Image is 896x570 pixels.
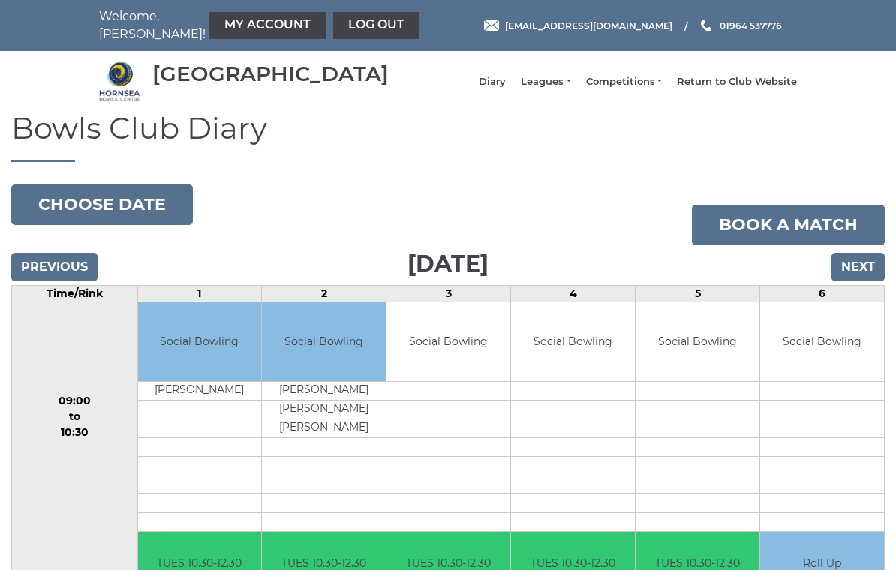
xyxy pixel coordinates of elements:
input: Next [831,253,885,281]
td: [PERSON_NAME] [138,381,262,400]
td: Time/Rink [12,286,138,302]
td: Social Bowling [511,302,635,381]
img: Email [484,20,499,31]
td: [PERSON_NAME] [262,400,386,418]
td: 09:00 to 10:30 [12,302,138,532]
a: Competitions [586,75,662,88]
span: 01964 537776 [720,19,782,31]
span: [EMAIL_ADDRESS][DOMAIN_NAME] [505,19,672,31]
td: Social Bowling [760,302,884,381]
input: Previous [11,253,98,281]
td: 4 [511,286,636,302]
div: [GEOGRAPHIC_DATA] [152,62,389,85]
a: Diary [479,75,506,88]
td: [PERSON_NAME] [262,418,386,437]
td: 5 [636,286,760,302]
td: Social Bowling [262,302,386,381]
a: Phone us 01964 537776 [699,19,782,33]
td: 1 [137,286,262,302]
td: 3 [386,286,511,302]
a: Book a match [692,205,885,245]
td: Social Bowling [138,302,262,381]
a: My Account [209,12,326,39]
a: Log out [333,12,419,39]
button: Choose date [11,184,193,225]
img: Phone us [701,19,711,31]
td: [PERSON_NAME] [262,381,386,400]
a: Leagues [521,75,570,88]
td: 6 [760,286,885,302]
a: Return to Club Website [677,75,797,88]
img: Hornsea Bowls Centre [99,61,140,102]
td: Social Bowling [386,302,510,381]
td: Social Bowling [636,302,759,381]
td: 2 [262,286,386,302]
h1: Bowls Club Diary [11,112,885,162]
nav: Welcome, [PERSON_NAME]! [99,7,377,43]
a: Email [EMAIL_ADDRESS][DOMAIN_NAME] [484,19,672,33]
